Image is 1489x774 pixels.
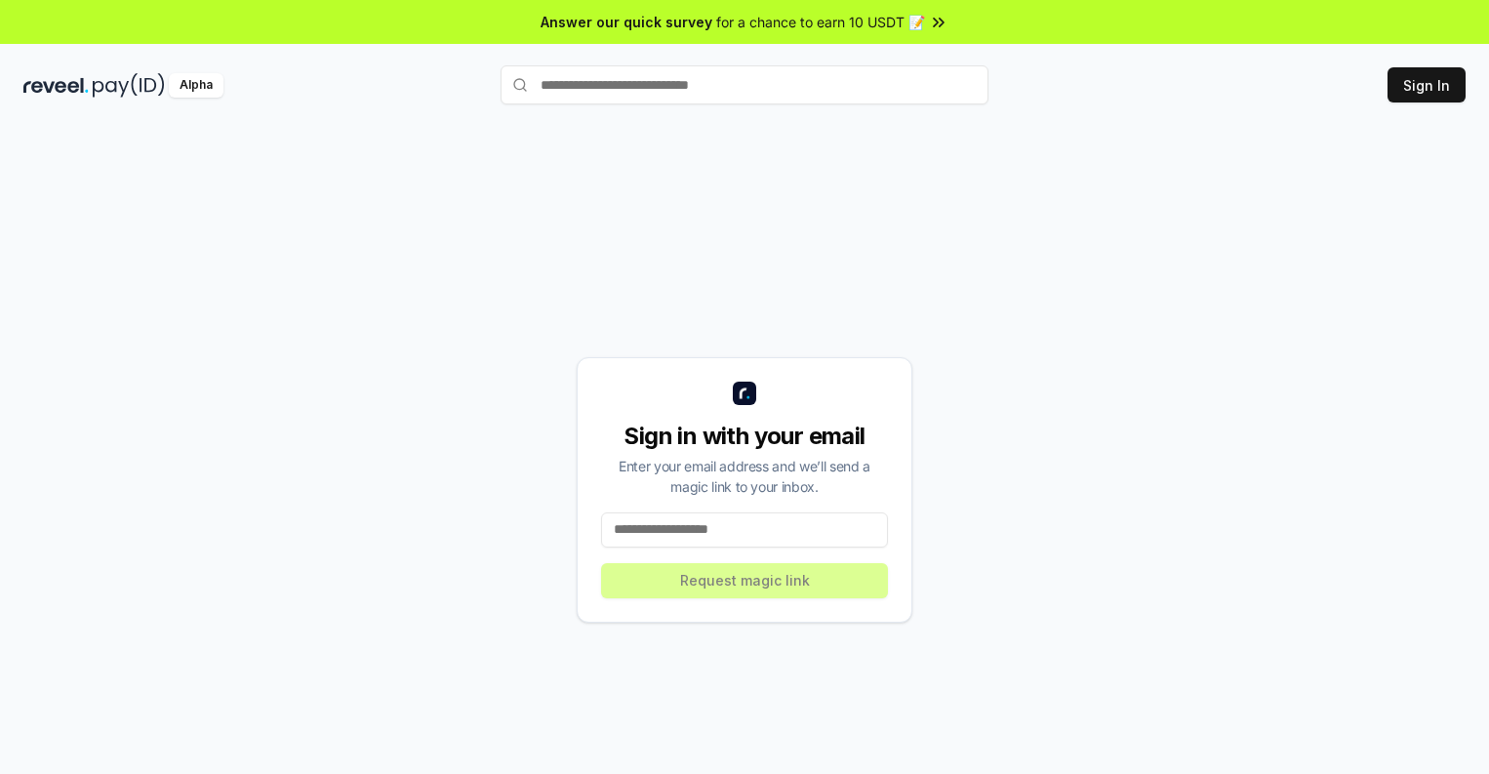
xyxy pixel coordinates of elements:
[601,421,888,452] div: Sign in with your email
[733,382,756,405] img: logo_small
[716,12,925,32] span: for a chance to earn 10 USDT 📝
[601,456,888,497] div: Enter your email address and we’ll send a magic link to your inbox.
[1388,67,1466,102] button: Sign In
[169,73,223,98] div: Alpha
[93,73,165,98] img: pay_id
[541,12,712,32] span: Answer our quick survey
[23,73,89,98] img: reveel_dark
